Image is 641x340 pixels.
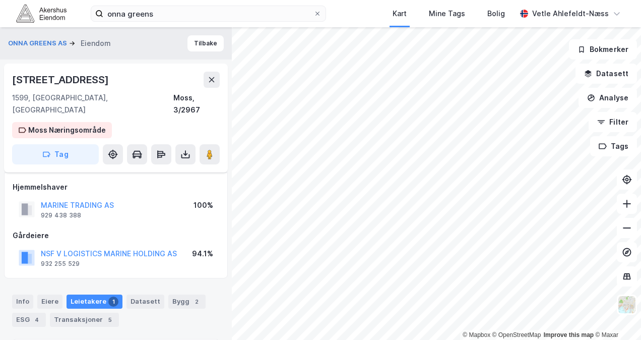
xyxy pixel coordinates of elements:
[544,331,594,338] a: Improve this map
[67,295,122,309] div: Leietakere
[16,5,67,22] img: akershus-eiendom-logo.9091f326c980b4bce74ccdd9f866810c.svg
[569,39,637,60] button: Bokmerker
[187,35,224,51] button: Tilbake
[12,72,111,88] div: [STREET_ADDRESS]
[103,6,313,21] input: Søk på adresse, matrikkel, gårdeiere, leietakere eller personer
[492,331,541,338] a: OpenStreetMap
[12,295,33,309] div: Info
[12,313,46,327] div: ESG
[591,292,641,340] div: Kontrollprogram for chat
[13,230,219,242] div: Gårdeiere
[41,260,80,268] div: 932 255 529
[173,92,220,116] div: Moss, 3/2967
[591,292,641,340] iframe: Chat Widget
[81,37,111,49] div: Eiendom
[12,144,99,164] button: Tag
[105,315,115,325] div: 5
[32,315,42,325] div: 4
[41,211,81,219] div: 929 438 388
[589,112,637,132] button: Filter
[192,248,213,260] div: 94.1%
[8,38,69,48] button: ONNA GREENS AS
[108,297,118,307] div: 1
[37,295,62,309] div: Eiere
[194,199,213,211] div: 100%
[590,136,637,156] button: Tags
[126,295,164,309] div: Datasett
[393,8,407,20] div: Kart
[575,64,637,84] button: Datasett
[429,8,465,20] div: Mine Tags
[487,8,505,20] div: Bolig
[191,297,202,307] div: 2
[168,295,206,309] div: Bygg
[28,124,106,136] div: Moss Næringsområde
[463,331,490,338] a: Mapbox
[13,181,219,193] div: Hjemmelshaver
[579,88,637,108] button: Analyse
[532,8,609,20] div: Vetle Ahlefeldt-Næss
[50,313,119,327] div: Transaksjoner
[12,92,173,116] div: 1599, [GEOGRAPHIC_DATA], [GEOGRAPHIC_DATA]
